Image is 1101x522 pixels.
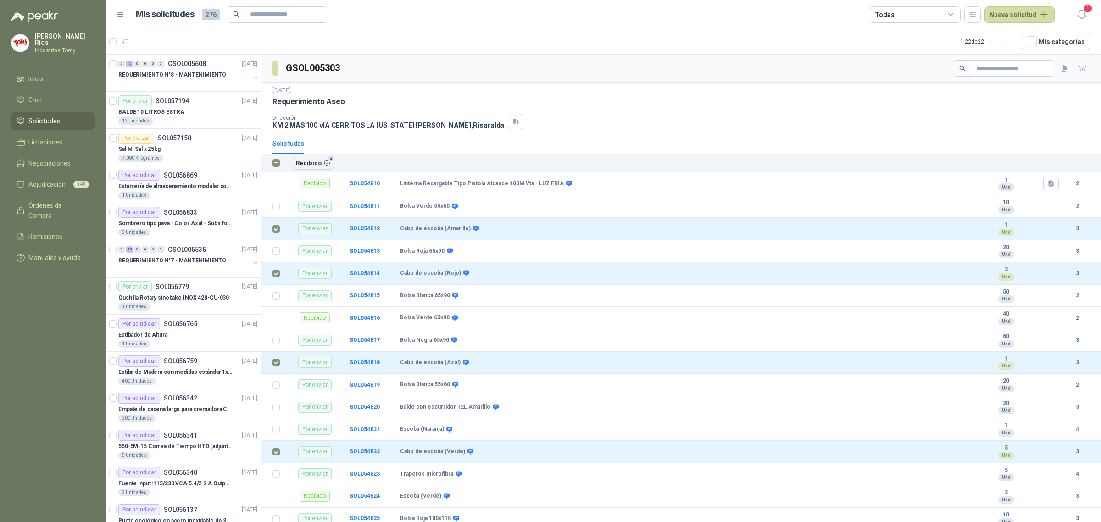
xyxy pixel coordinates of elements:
[298,424,332,435] div: Por enviar
[1064,492,1090,500] b: 3
[298,357,332,368] div: Por enviar
[998,229,1014,236] div: Und
[272,139,304,149] div: Solicitudes
[400,225,471,233] b: Cabo de escoba (Amarillo)
[28,200,86,221] span: Órdenes de Compra
[984,6,1055,23] button: Nueva solicitud
[28,137,62,147] span: Licitaciones
[400,359,461,367] b: Cabo de escoba (Azul)
[350,315,380,321] b: SOL054816
[164,395,197,401] p: SOL056342
[974,444,1038,452] b: 5
[1064,336,1090,344] b: 3
[974,400,1038,407] b: 20
[118,415,156,422] div: 200 Unidades
[118,256,226,265] p: REQUERIMIENTO N°7 - MANTENIMIENTO
[974,333,1038,340] b: 60
[233,11,239,17] span: search
[118,58,259,88] a: 0 2 0 0 0 0 GSOL005608[DATE] REQUERIMIENTO N°8 - MANTENIMIENTO
[118,378,156,385] div: 400 Unidades
[118,117,153,125] div: 12 Unidades
[118,393,160,404] div: Por adjudicar
[974,422,1038,429] b: 1
[1064,269,1090,278] b: 3
[350,225,380,232] a: SOL054812
[400,314,450,322] b: Bolsa Verde 65x90
[168,61,206,67] p: GSOL005608
[156,98,189,104] p: SOL057194
[106,389,261,426] a: Por adjudicarSOL056342[DATE] Empate de cadena largo para cremadora C200 Unidades
[118,145,161,154] p: Sal Mi Sal x 25kg
[1064,447,1090,456] b: 3
[242,468,257,477] p: [DATE]
[974,199,1038,206] b: 10
[164,172,197,178] p: SOL056869
[11,155,95,172] a: Negociaciones
[11,133,95,151] a: Licitaciones
[164,209,197,216] p: SOL056833
[400,381,450,389] b: Bolsa Blanca 55x60
[242,171,257,180] p: [DATE]
[118,229,150,236] div: 3 Unidades
[242,60,257,68] p: [DATE]
[974,511,1038,519] b: 10
[350,270,380,277] a: SOL054814
[118,108,184,117] p: BALDE 10 LITROS ESTRA
[11,91,95,109] a: Chat
[300,491,330,502] div: Recibido
[118,318,160,329] div: Por adjudicar
[11,34,29,52] img: Company Logo
[298,402,332,413] div: Por enviar
[293,156,334,170] button: Recibido4
[350,337,380,343] b: SOL054817
[400,248,445,255] b: Bolsa Roja 65x90
[118,479,233,488] p: Fuente input :115/230 VCA 5.4/2.2 A Output: 24 VDC 10 A 47-63 Hz
[118,331,167,339] p: Estibador de Altura
[998,295,1014,303] div: Und
[350,426,380,433] b: SOL054821
[118,355,160,367] div: Por adjudicar
[106,278,261,315] a: Por enviarSOL056779[DATE] Cuchilla Rotary sinobake INOX 420-CU-0301 Unidades
[350,180,380,187] a: SOL054810
[142,61,149,67] div: 0
[300,178,330,189] div: Recibido
[118,340,150,348] div: 1 Unidades
[11,11,58,22] img: Logo peakr
[286,61,341,75] h3: GSOL005303
[350,382,380,388] b: SOL054819
[350,292,380,299] a: SOL054815
[118,244,259,273] a: 0 15 0 0 0 0 GSOL005535[DATE] REQUERIMIENTO N°7 - MANTENIMIENTO
[106,92,261,129] a: Por enviarSOL057194[DATE] BALDE 10 LITROS ESTRA12 Unidades
[242,97,257,106] p: [DATE]
[974,311,1038,318] b: 40
[1064,470,1090,478] b: 4
[298,290,332,301] div: Por enviar
[298,446,332,457] div: Por enviar
[150,246,156,253] div: 0
[298,245,332,256] div: Por enviar
[118,155,163,162] div: 7.000 Kilogramos
[974,289,1038,296] b: 50
[106,129,261,166] a: Por cotizarSOL057150[DATE] Sal Mi Sal x 25kg7.000 Kilogramos
[118,303,150,311] div: 1 Unidades
[998,318,1014,325] div: Und
[106,352,261,389] a: Por adjudicarSOL056759[DATE] Estiba de Madera con medidas estándar 1x120x15 de alto400 Unidades
[272,86,291,95] p: [DATE]
[400,426,444,433] b: Escoba (Naranja)
[1064,202,1090,211] b: 2
[350,448,380,455] a: SOL054822
[1083,4,1093,13] span: 1
[350,359,380,366] b: SOL054818
[118,71,226,79] p: REQUERIMIENTO N°8 - MANTENIMIENTO
[150,61,156,67] div: 0
[350,471,380,477] a: SOL054823
[134,61,141,67] div: 0
[960,34,1013,49] div: 1 - 22 de 22
[11,70,95,88] a: Inicio
[11,197,95,224] a: Órdenes de Compra
[242,245,257,254] p: [DATE]
[875,10,894,20] div: Todas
